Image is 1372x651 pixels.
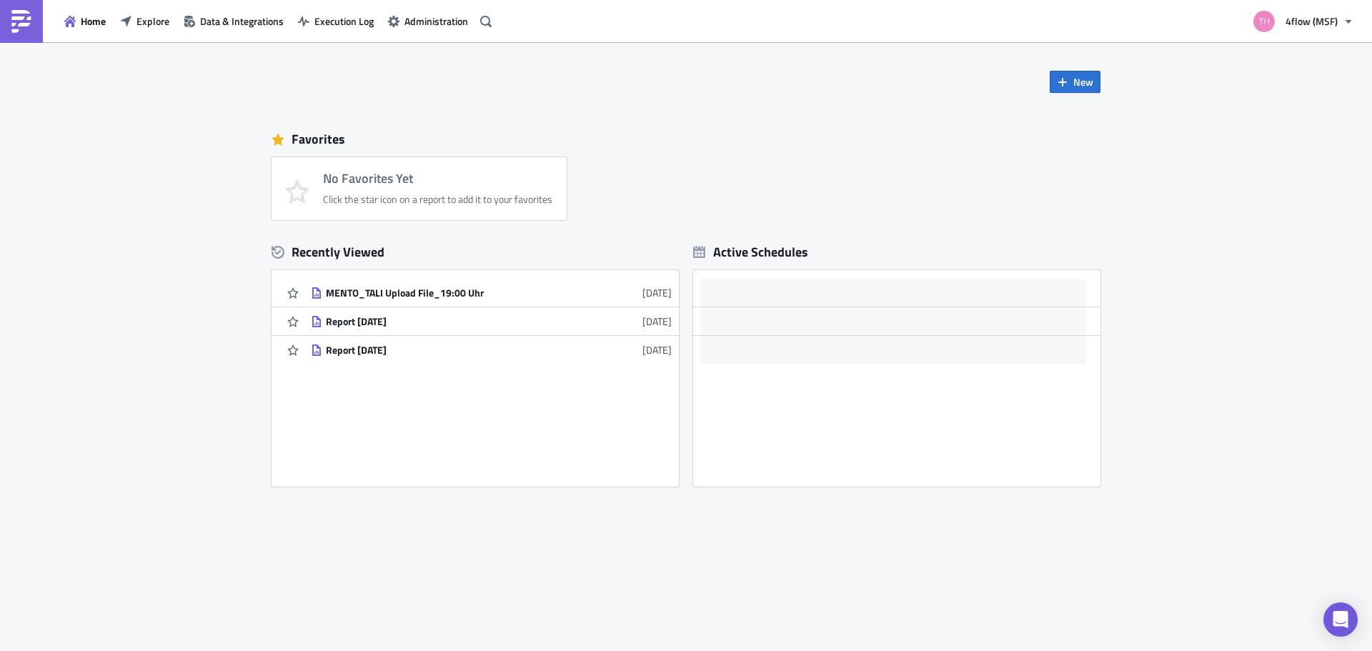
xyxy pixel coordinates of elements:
div: Recently Viewed [272,242,679,263]
button: Explore [113,10,177,32]
a: MENTO_TALI Upload File_19:00 Uhr[DATE] [311,279,672,307]
button: New [1050,71,1100,93]
time: 2025-09-26T14:13:30Z [642,285,672,300]
div: MENTO_TALI Upload File_19:00 Uhr [326,287,576,299]
button: Administration [381,10,475,32]
span: Explore [136,14,169,29]
span: Execution Log [314,14,374,29]
img: Avatar [1252,9,1276,34]
a: Report [DATE][DATE] [311,336,672,364]
button: Home [57,10,113,32]
time: 2025-09-16T12:04:38Z [642,342,672,357]
time: 2025-09-16T12:05:23Z [642,314,672,329]
div: Active Schedules [693,244,808,260]
h4: No Favorites Yet [323,172,552,186]
img: PushMetrics [10,10,33,33]
button: Execution Log [291,10,381,32]
button: 4flow (MSF) [1245,6,1361,37]
span: Data & Integrations [200,14,284,29]
div: Report [DATE] [326,315,576,328]
div: Report [DATE] [326,344,576,357]
button: Data & Integrations [177,10,291,32]
span: New [1073,74,1093,89]
span: Home [81,14,106,29]
span: Administration [404,14,468,29]
div: Open Intercom Messenger [1323,602,1358,637]
div: Click the star icon on a report to add it to your favorites [323,193,552,206]
span: 4flow (MSF) [1286,14,1338,29]
a: Report [DATE][DATE] [311,307,672,335]
div: Favorites [272,129,1100,150]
